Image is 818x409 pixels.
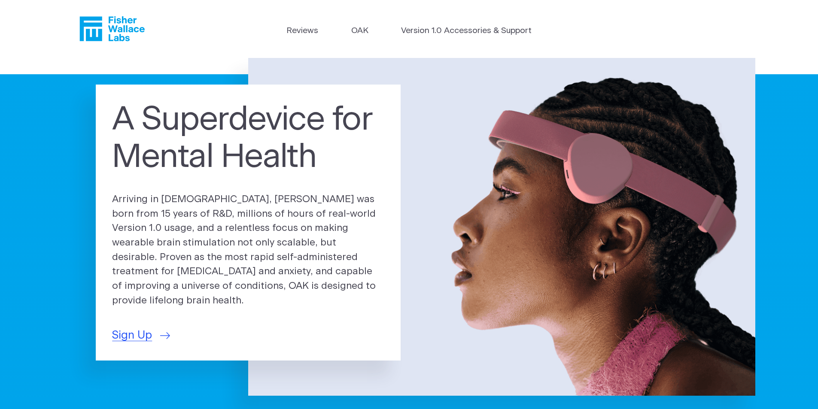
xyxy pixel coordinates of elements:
span: Sign Up [112,327,152,344]
a: Version 1.0 Accessories & Support [401,25,532,37]
a: OAK [351,25,368,37]
a: Sign Up [112,327,170,344]
p: Arriving in [DEMOGRAPHIC_DATA], [PERSON_NAME] was born from 15 years of R&D, millions of hours of... [112,192,384,308]
h1: A Superdevice for Mental Health [112,101,384,177]
a: Fisher Wallace [79,16,145,41]
a: Reviews [286,25,318,37]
